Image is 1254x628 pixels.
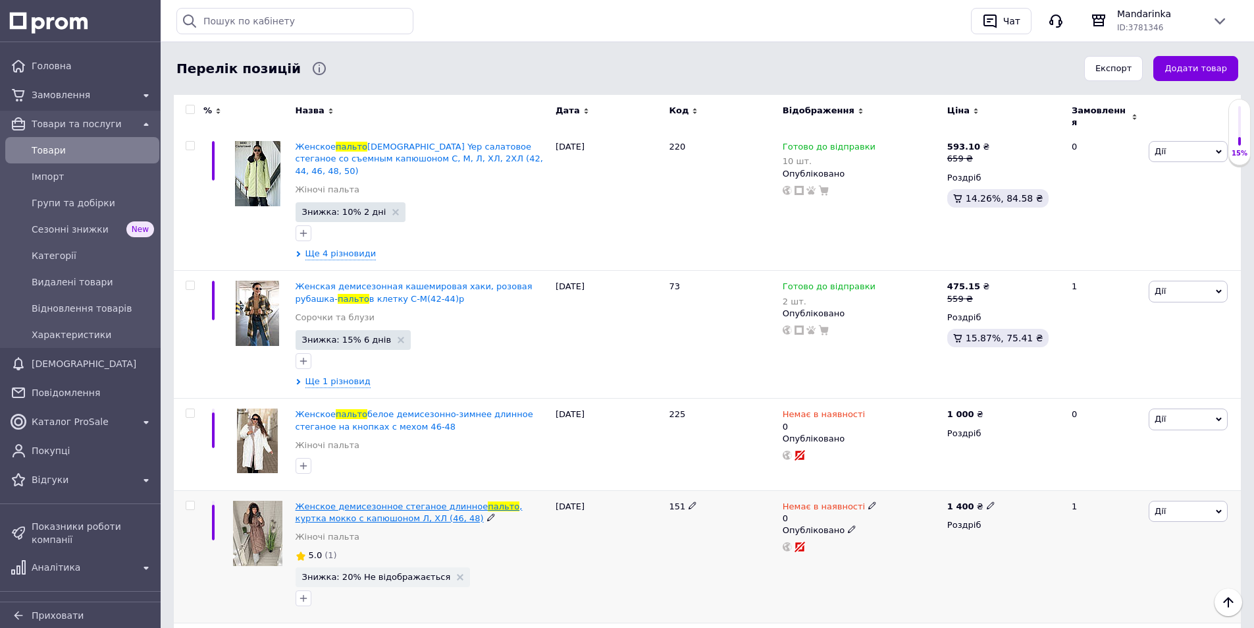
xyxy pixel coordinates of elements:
span: Дата [556,105,580,117]
input: Пошук по кабінету [176,8,413,34]
div: Опубліковано [783,433,941,445]
span: Головна [32,59,154,72]
a: Жіночі пальта [296,531,359,543]
div: Опубліковано [783,168,941,180]
span: Характеристики [32,328,154,341]
span: 225 [669,409,685,419]
button: Чат [971,8,1032,34]
span: Замовлення [1072,105,1128,128]
span: Видалені товари [32,275,154,289]
div: 1 [1064,490,1145,623]
button: Додати товар [1153,56,1238,82]
div: 2 шт. [783,297,875,306]
div: ₴ [947,409,983,420]
span: Mandarinka [1117,7,1201,20]
b: 1 000 [947,409,974,419]
div: [DATE] [552,399,666,491]
span: Ще 4 різновиди [305,248,377,260]
span: 73 [669,281,680,291]
span: Відгуки [32,473,133,486]
span: Знижка: 20% Не відображається [302,573,451,581]
span: % [203,105,212,117]
span: Покупці [32,444,154,457]
span: Дії [1155,506,1166,516]
span: Немає в наявності [783,501,865,515]
span: Відображення [783,105,854,117]
span: Немає в наявності [783,409,865,423]
b: 1 400 [947,501,974,511]
span: Сезонні знижки [32,223,121,236]
div: ₴ [947,281,989,293]
a: Женское демисезонное стеганое длинноепальто, куртка мокко с капюшоном Л, ХЛ (46, 48) [296,501,523,523]
div: 559 ₴ [947,293,989,305]
div: ₴ [947,141,989,153]
span: Женское [296,409,336,419]
img: Женская демисезонная кашемировая хаки, розовая рубашка-пальто в клетку С-М(42-44)р [236,281,279,346]
span: 5.0 [309,550,323,560]
span: Женское демисезонное стеганое длинное [296,501,488,511]
b: 593.10 [947,142,980,152]
div: 10 шт. [783,156,875,166]
button: Наверх [1215,588,1242,616]
span: Готово до відправки [783,142,875,156]
div: 659 ₴ [947,153,989,165]
div: Роздріб [947,428,1060,440]
div: [DATE] [552,271,666,399]
span: 15.87%, 75.41 ₴ [966,333,1043,343]
span: Знижка: 15% 6 днів [302,335,392,344]
span: Дії [1155,286,1166,296]
span: Відновлення товарів [32,302,154,315]
div: 1 [1064,271,1145,399]
a: Сорочки та блузи [296,312,375,324]
span: пальто [336,142,367,152]
div: ₴ [947,501,995,513]
span: 14.26%, 84.58 ₴ [966,193,1043,204]
span: в клетку С-М(42-44)р [369,294,464,304]
div: 0 [783,501,877,525]
span: Знижка: 10% 2 дні [302,208,386,216]
a: Женскоепальтобелое демисезонно-зимнее длинное стеганое на кнопках с мехом 46-48 [296,409,533,431]
span: Показники роботи компанії [32,520,154,546]
a: Женскоепальто[DEMOGRAPHIC_DATA] Yep салатовое стеганое со съемным капюшоном С, М, Л, ХЛ, 2ХЛ (42,... [296,142,543,175]
span: Категорії [32,249,154,262]
span: Дії [1155,414,1166,424]
span: Перелік позицій [176,59,301,78]
a: Жіночі пальта [296,184,359,196]
span: Женская демисезонная кашемировая хаки, розовая рубашка- [296,281,533,303]
span: Ціна [947,105,970,117]
div: [DATE] [552,131,666,271]
span: [DEMOGRAPHIC_DATA] [32,357,154,370]
div: 0 [783,409,865,432]
img: Женское демисезонное стеганое длинное пальто, куртка мокко с капюшоном Л, ХЛ (46, 48) [233,501,282,566]
span: Код [669,105,689,117]
div: Чат [1001,11,1023,31]
span: Женское [296,142,336,152]
span: Повідомлення [32,386,154,399]
div: Роздріб [947,519,1060,531]
span: Каталог ProSale [32,415,133,428]
img: Женское пальто Lady Yep салатовое стеганое со съемным капюшоном С, М, Л, ХЛ, 2ХЛ (42, 44, 46, 48,... [235,141,280,206]
a: Женская демисезонная кашемировая хаки, розовая рубашка-пальтов клетку С-М(42-44)р [296,281,533,303]
span: Групи та добірки [32,196,154,210]
span: 151 [669,501,685,511]
span: пальто [338,294,369,304]
button: Експорт [1084,56,1143,82]
span: Аналітика [32,561,133,574]
div: Роздріб [947,312,1060,324]
div: 15% [1229,149,1250,158]
span: Товари [32,144,154,157]
span: Товари та послуги [32,117,133,130]
span: New [126,221,154,237]
span: белое демисезонно-зимнее длинное стеганое на кнопках с мехом 46-48 [296,409,533,431]
div: 0 [1064,399,1145,491]
div: 0 [1064,131,1145,271]
span: Назва [296,105,325,117]
span: Готово до відправки [783,281,875,295]
span: Імпорт [32,170,154,183]
span: Приховати [32,610,84,621]
span: [DEMOGRAPHIC_DATA] Yep салатовое стеганое со съемным капюшоном С, М, Л, ХЛ, 2ХЛ (42, 44, 46, 48, 50) [296,142,543,175]
span: пальто [336,409,367,419]
div: Опубліковано [783,308,941,320]
span: (1) [325,550,336,560]
span: ID: 3781346 [1117,23,1163,32]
